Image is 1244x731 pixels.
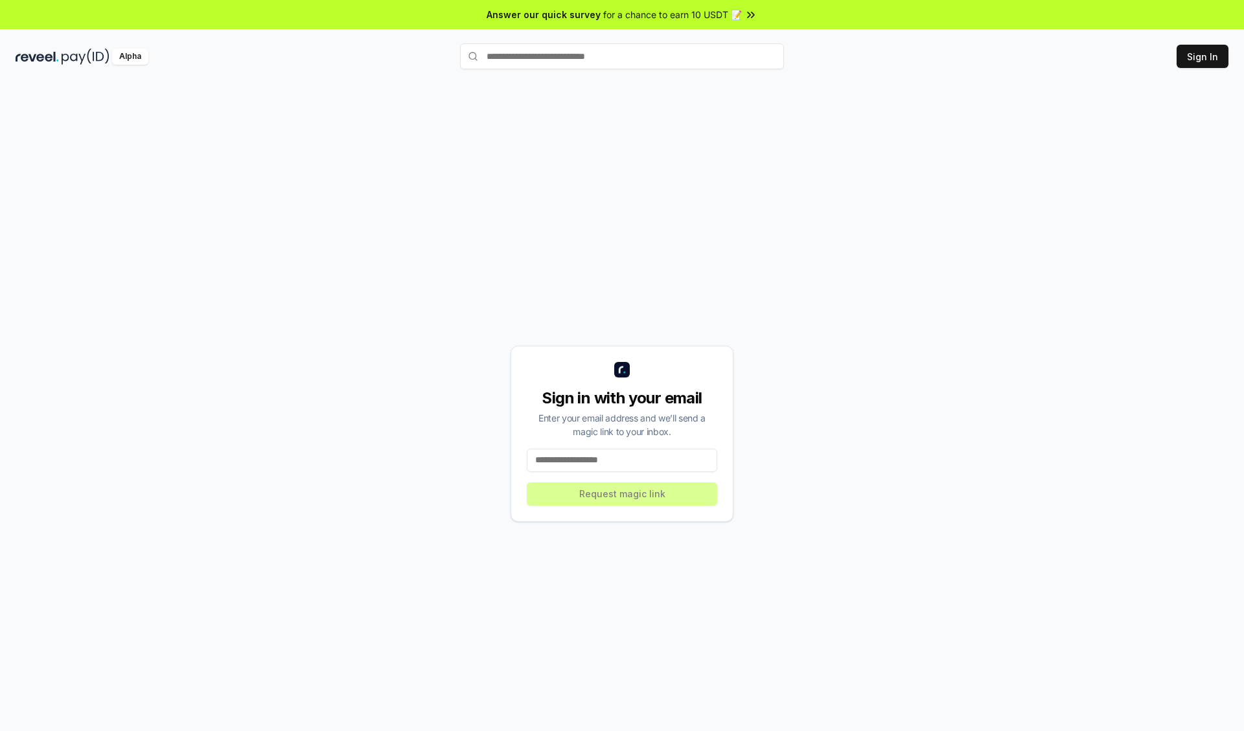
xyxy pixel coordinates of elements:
img: logo_small [614,362,630,377]
div: Enter your email address and we’ll send a magic link to your inbox. [527,411,717,438]
img: pay_id [62,49,109,65]
button: Sign In [1177,45,1228,68]
div: Alpha [112,49,148,65]
div: Sign in with your email [527,388,717,409]
span: for a chance to earn 10 USDT 📝 [603,8,742,21]
img: reveel_dark [16,49,59,65]
span: Answer our quick survey [487,8,601,21]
